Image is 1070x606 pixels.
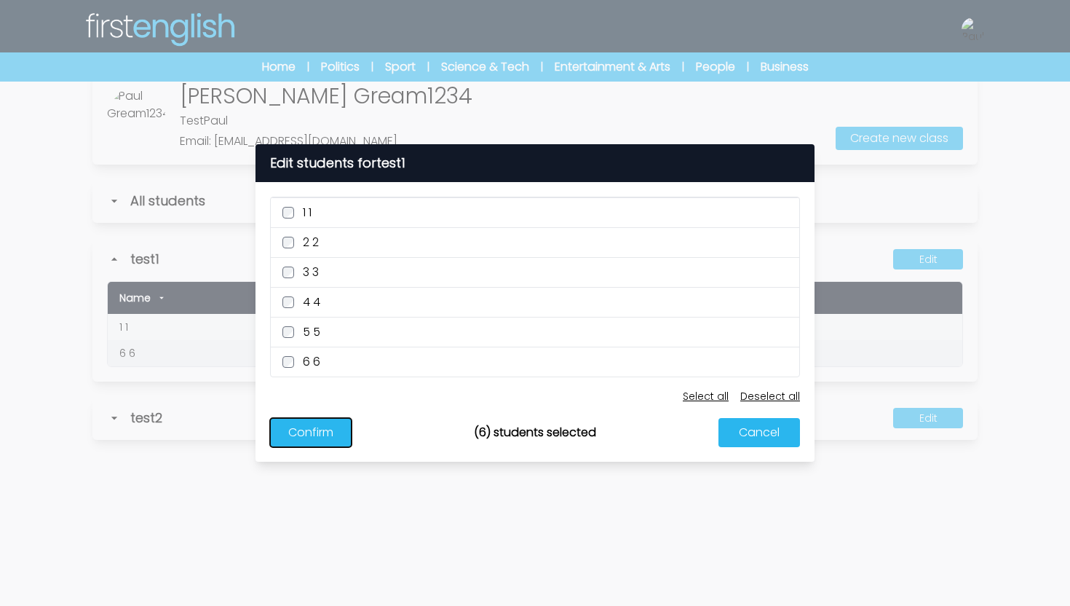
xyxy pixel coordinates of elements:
button: Deselect all [740,389,800,404]
button: Select all [683,389,729,404]
input: 3 3 [282,267,294,278]
span: test1 [376,154,405,172]
span: 5 5 [303,323,788,341]
span: 6 6 [303,353,788,371]
input: 2 2 [282,237,294,248]
button: Confirm [270,418,352,447]
span: 4 4 [303,294,788,311]
span: 3 3 [303,264,788,281]
input: 1 1 [282,207,294,219]
input: 5 5 [282,326,294,338]
span: Edit students for [270,154,376,172]
span: 2 2 [303,234,788,251]
button: Cancel [718,418,800,447]
input: 6 6 [282,356,294,368]
span: 1 1 [303,204,788,221]
div: (6) students selected [474,424,596,441]
input: 4 4 [282,296,294,308]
